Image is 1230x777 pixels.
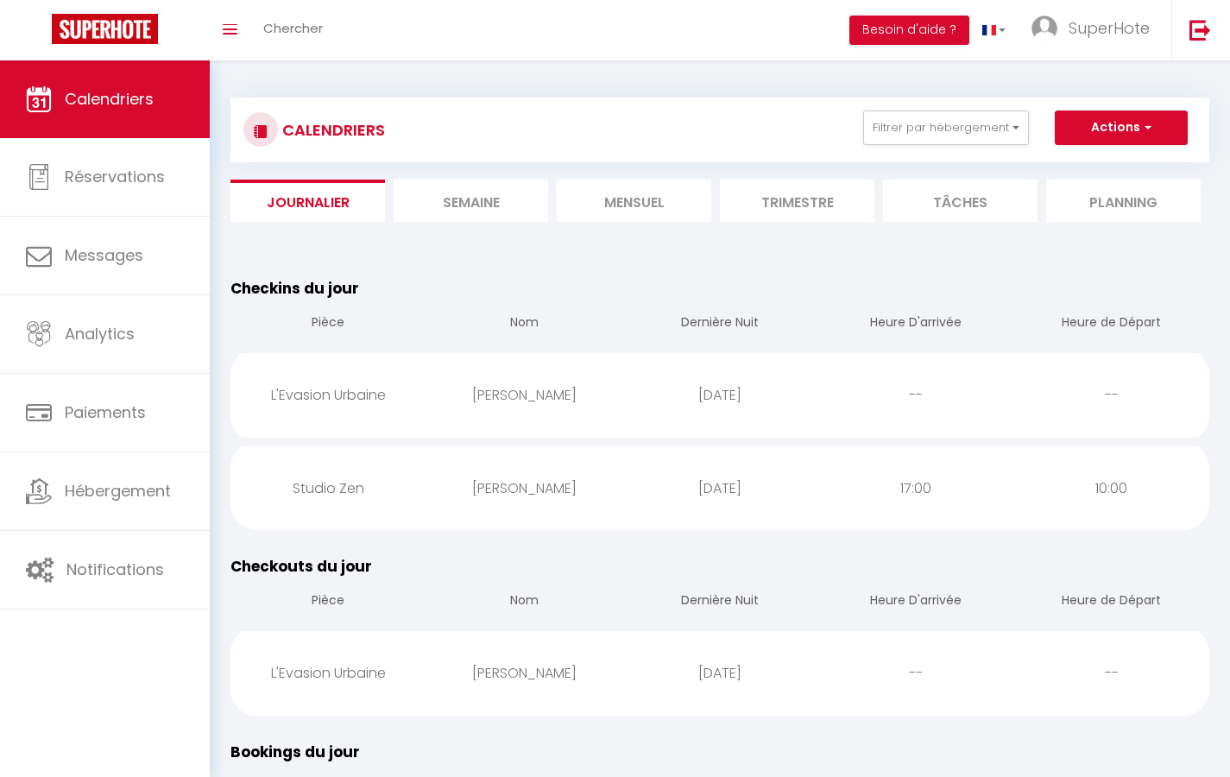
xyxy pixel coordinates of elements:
[230,278,359,299] span: Checkins du jour
[883,180,1038,222] li: Tâches
[1069,17,1150,39] span: SuperHote
[230,300,426,349] th: Pièce
[1055,111,1188,145] button: Actions
[557,180,711,222] li: Mensuel
[1013,367,1209,423] div: --
[65,244,143,266] span: Messages
[817,460,1013,516] div: 17:00
[230,367,426,423] div: L'Evasion Urbaine
[622,578,818,627] th: Dernière Nuit
[622,460,818,516] div: [DATE]
[817,645,1013,701] div: --
[1046,180,1201,222] li: Planning
[622,645,818,701] div: [DATE]
[394,180,548,222] li: Semaine
[1013,300,1209,349] th: Heure de Départ
[1013,460,1209,516] div: 10:00
[65,401,146,423] span: Paiements
[230,460,426,516] div: Studio Zen
[52,14,158,44] img: Super Booking
[263,19,323,37] span: Chercher
[426,367,622,423] div: [PERSON_NAME]
[65,166,165,187] span: Réservations
[230,578,426,627] th: Pièce
[817,367,1013,423] div: --
[426,300,622,349] th: Nom
[65,480,171,502] span: Hébergement
[230,180,385,222] li: Journalier
[817,300,1013,349] th: Heure D'arrivée
[66,559,164,580] span: Notifications
[622,367,818,423] div: [DATE]
[230,742,360,762] span: Bookings du jour
[65,323,135,344] span: Analytics
[278,111,385,149] h3: CALENDRIERS
[14,7,66,59] button: Ouvrir le widget de chat LiveChat
[65,88,154,110] span: Calendriers
[720,180,874,222] li: Trimestre
[863,111,1029,145] button: Filtrer par hébergement
[1013,578,1209,627] th: Heure de Départ
[230,556,372,577] span: Checkouts du jour
[426,645,622,701] div: [PERSON_NAME]
[1189,19,1211,41] img: logout
[622,300,818,349] th: Dernière Nuit
[817,578,1013,627] th: Heure D'arrivée
[426,460,622,516] div: [PERSON_NAME]
[849,16,969,45] button: Besoin d'aide ?
[1013,645,1209,701] div: --
[1031,16,1057,41] img: ...
[426,578,622,627] th: Nom
[230,645,426,701] div: L'Evasion Urbaine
